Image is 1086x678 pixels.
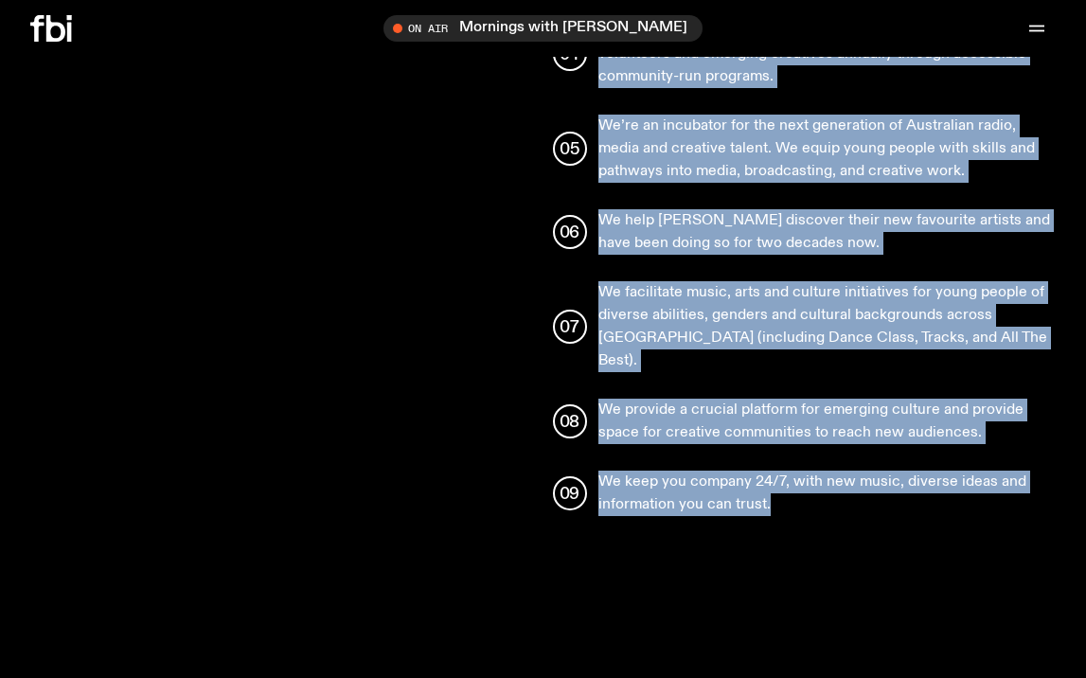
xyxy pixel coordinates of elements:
[598,115,1057,183] p: We’re an incubator for the next generation of Australian radio, media and creative talent. We equ...
[598,209,1057,255] p: We help [PERSON_NAME] discover their new favourite artists and have been doing so for two decades...
[598,399,1057,444] p: We provide a crucial platform for emerging culture and provide space for creative communities to ...
[383,15,703,42] button: On AirMornings with [PERSON_NAME]
[598,471,1057,516] p: We keep you company 24/7, with new music, diverse ideas and information you can trust.
[598,281,1057,372] p: We facilitate music, arts and culture initiatives for young people of diverse abilities, genders ...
